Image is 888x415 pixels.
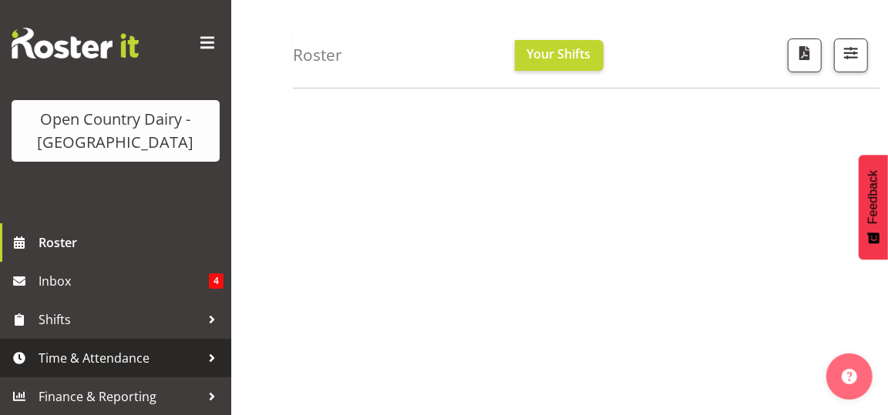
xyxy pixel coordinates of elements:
button: Filter Shifts [834,38,868,72]
button: Feedback - Show survey [859,155,888,259]
span: Feedback [866,170,880,224]
span: Time & Attendance [39,346,200,370]
span: 4 [209,273,224,289]
span: Your Shifts [527,45,591,62]
span: Roster [39,231,224,254]
span: Shifts [39,308,200,331]
h4: Roster [293,46,342,64]
img: help-xxl-2.png [842,369,857,384]
button: Your Shifts [515,40,604,71]
button: Download a PDF of the roster according to the set date range. [788,38,822,72]
span: Inbox [39,269,209,293]
div: Open Country Dairy - [GEOGRAPHIC_DATA] [27,108,204,154]
span: Finance & Reporting [39,385,200,408]
img: Rosterit website logo [12,28,139,59]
